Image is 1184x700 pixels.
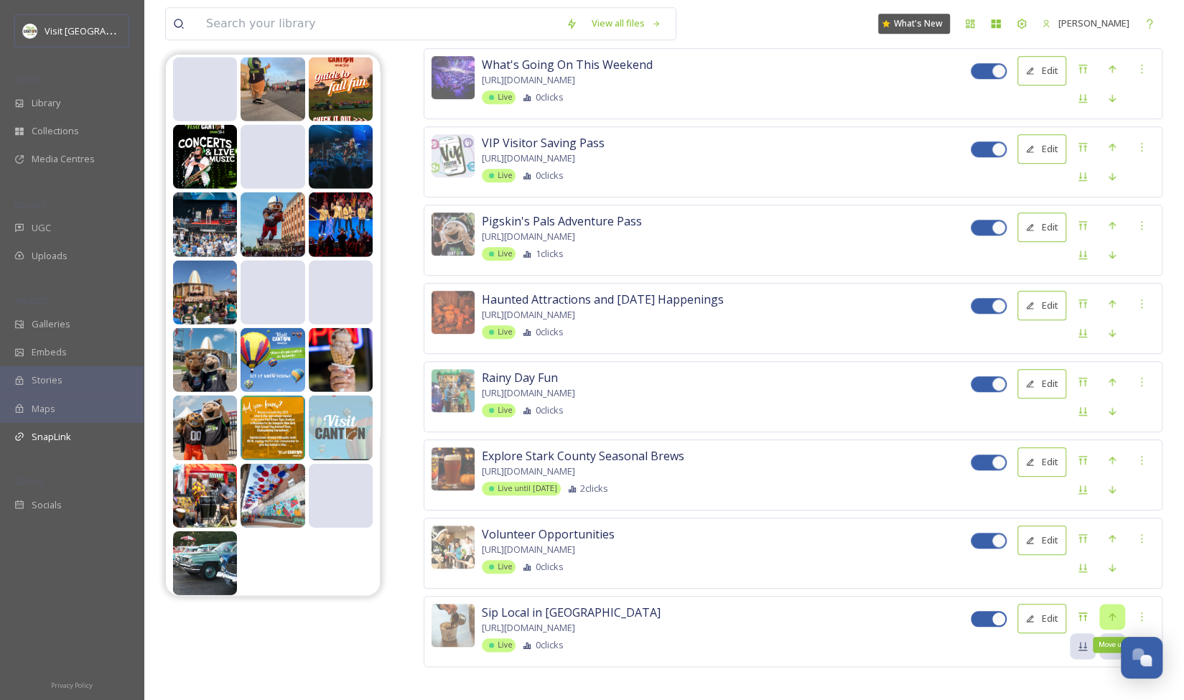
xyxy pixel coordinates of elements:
[32,249,67,263] span: Uploads
[14,295,47,306] span: WIDGETS
[482,247,516,261] div: Live
[241,328,304,392] img: 520100134_1169327575224122_8862560804393265520_n.jpg
[241,57,304,121] img: 538983799_18527803678024599_2348967327252496734_n.jpg
[1017,56,1066,85] button: Edit
[1017,369,1066,398] button: Edit
[1017,213,1066,242] button: Edit
[1017,604,1066,633] button: Edit
[482,213,642,230] span: Pigskin's Pals Adventure Pass
[309,328,373,392] img: 522392375_18521482504024599_1468242825543107037_n.jpg
[32,402,55,416] span: Maps
[51,676,93,693] a: Privacy Policy
[482,369,558,386] span: Rainy Day Fun
[14,476,43,487] span: SOCIALS
[432,213,475,256] img: cd97a8a7-9b6b-45ac-87d5-fbd192e0fc61.jpg
[432,134,475,177] img: 58acd3c7-ab3a-4e28-b8a1-f53c6bf9dc3e.jpg
[45,24,156,37] span: Visit [GEOGRAPHIC_DATA]
[23,24,37,38] img: download.jpeg
[482,386,575,400] span: [URL][DOMAIN_NAME]
[535,169,563,182] span: 0 clicks
[1017,291,1066,320] button: Edit
[32,345,67,359] span: Embeds
[309,396,373,459] img: 519958015_18520808926024599_4972711721271599804_n.jpg
[878,14,950,34] a: What's New
[584,9,668,37] a: View all files
[173,261,237,325] img: 526747074_18523721998024599_5604388817016913343_n.jpg
[535,403,563,417] span: 0 clicks
[1017,134,1066,164] button: Edit
[51,681,93,690] span: Privacy Policy
[241,192,304,256] img: 527953995_1179756624181217_38303128748620703_n.jpg
[482,482,561,495] div: Live until [DATE]
[32,221,51,235] span: UGC
[482,169,516,182] div: Live
[482,447,684,465] span: Explore Stark County Seasonal Brews
[199,8,559,39] input: Search your library
[482,560,516,574] div: Live
[1093,637,1132,653] div: Move up
[173,464,237,528] img: 517395151_1159892409500972_7611457696188393602_n.jpg
[14,199,45,210] span: COLLECT
[580,482,608,495] span: 2 clicks
[535,90,563,104] span: 0 clicks
[241,464,304,528] img: 515440621_1154532790036934_8853358922381260235_n.jpg
[432,56,475,99] img: dcf04835-e6a7-42a7-9ded-5cf364b6f14a.jpg
[32,152,95,166] span: Media Centres
[482,73,575,87] span: [URL][DOMAIN_NAME]
[535,560,563,574] span: 0 clicks
[173,531,237,595] img: 513883626_18517665409024599_4773735847133448991_n.jpg
[482,308,575,322] span: [URL][DOMAIN_NAME]
[482,90,516,104] div: Live
[173,396,237,459] img: 518275646_1165476792275867_4062922474510909506_n.jpg
[309,192,373,256] img: 527135514_18523882822024599_5235353413838342472_n.jpg
[535,638,563,652] span: 0 clicks
[32,317,70,331] span: Galleries
[535,325,563,339] span: 0 clicks
[432,447,475,490] img: 4bf8a2e7-4f86-4cc8-9650-4cd89ce8ce54.jpg
[482,543,575,556] span: [URL][DOMAIN_NAME]
[32,430,71,444] span: SnapLink
[14,74,39,85] span: MEDIA
[173,125,237,189] img: 536994495_18526931818024599_1628918522192882553_n.jpg
[309,57,373,121] img: 537391047_18527502460024599_4757941495645304179_n.jpg
[32,373,62,387] span: Stories
[1017,526,1066,555] button: Edit
[32,124,79,138] span: Collections
[432,526,475,569] img: 2235ae32-387d-44e7-88af-f0fa03fabf46.jpg
[1058,17,1129,29] span: [PERSON_NAME]
[482,134,605,151] span: VIP Visitor Saving Pass
[1017,447,1066,477] button: Edit
[482,291,724,308] span: Haunted Attractions and [DATE] Happenings
[482,465,575,478] span: [URL][DOMAIN_NAME]
[309,125,373,189] img: 528241244_18524301373024599_2494203554824728745_n.jpg
[482,621,575,635] span: [URL][DOMAIN_NAME]
[432,369,475,412] img: d6d8e526-2a32-46d9-89d3-b44576776afd.jpg
[482,151,575,165] span: [URL][DOMAIN_NAME]
[1035,9,1137,37] a: [PERSON_NAME]
[482,325,516,339] div: Live
[482,230,575,243] span: [URL][DOMAIN_NAME]
[173,328,237,392] img: 523816974_18523388434024599_2991199282533383044_n.jpg
[432,604,475,647] img: 7b116276-0117-47e8-bd53-670bcc2ee5d1.jpg
[1121,637,1162,678] button: Open Chat
[432,291,475,334] img: fea02126-53cb-4c99-a355-6e121d48cc38.jpg
[535,247,563,261] span: 1 clicks
[482,56,653,73] span: What's Going On This Weekend
[482,604,661,621] span: Sip Local in [GEOGRAPHIC_DATA]
[173,192,237,256] img: 525639790_18524274163024599_3116816051966911997_n.jpg
[482,403,516,417] div: Live
[32,498,62,512] span: Socials
[241,396,304,459] img: 518347044_1165363962287150_2143019797242535807_n.jpg
[482,638,516,652] div: Live
[482,526,615,543] span: Volunteer Opportunities
[32,96,60,110] span: Library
